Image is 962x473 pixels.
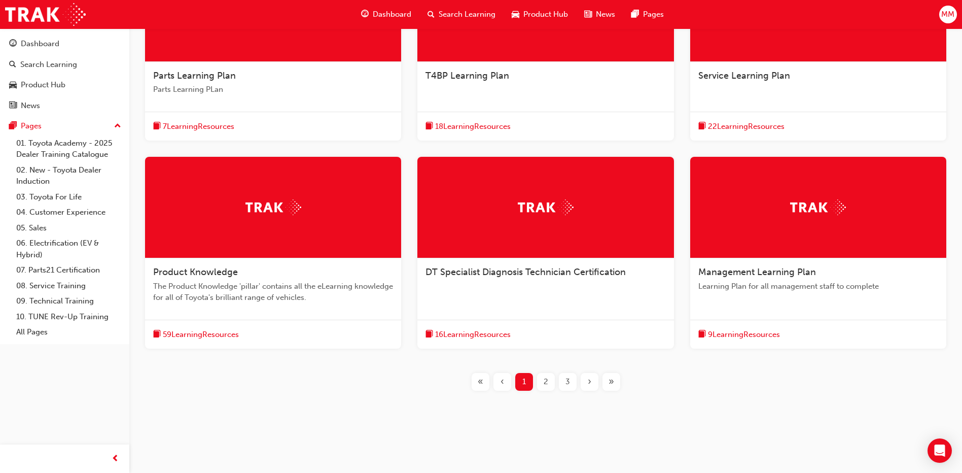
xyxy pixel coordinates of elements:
span: book-icon [153,120,161,133]
a: TrakProduct KnowledgeThe Product Knowledge 'pillar' contains all the eLearning knowledge for all ... [145,157,401,349]
span: Learning Plan for all management staff to complete [698,281,938,292]
div: Open Intercom Messenger [928,438,952,463]
span: Parts Learning Plan [153,70,236,81]
span: News [596,9,615,20]
span: 9 Learning Resources [708,329,780,341]
span: car-icon [9,81,17,90]
span: 7 Learning Resources [163,121,234,132]
a: News [4,96,125,115]
a: 10. TUNE Rev-Up Training [12,309,125,325]
a: 01. Toyota Academy - 2025 Dealer Training Catalogue [12,136,125,162]
span: Search Learning [439,9,495,20]
a: Product Hub [4,76,125,94]
button: Page 2 [535,373,557,391]
button: book-icon16LearningResources [425,328,511,341]
img: Trak [5,3,86,26]
span: DT Specialist Diagnosis Technician Certification [425,266,626,278]
span: › [588,376,591,388]
button: Next page [579,373,600,391]
a: 05. Sales [12,220,125,236]
span: book-icon [153,328,161,341]
button: MM [939,6,957,23]
span: T4BP Learning Plan [425,70,509,81]
a: 06. Electrification (EV & Hybrid) [12,235,125,262]
span: Parts Learning PLan [153,84,393,95]
div: News [21,100,40,112]
a: 03. Toyota For Life [12,189,125,205]
img: Trak [790,199,846,215]
span: Pages [643,9,664,20]
a: TrakDT Specialist Diagnosis Technician Certificationbook-icon16LearningResources [417,157,673,349]
div: Product Hub [21,79,65,91]
span: The Product Knowledge 'pillar' contains all the eLearning knowledge for all of Toyota's brilliant... [153,281,393,303]
span: Service Learning Plan [698,70,790,81]
button: Last page [600,373,622,391]
span: Management Learning Plan [698,266,816,278]
span: search-icon [9,60,16,70]
button: First page [470,373,491,391]
a: 08. Service Training [12,278,125,294]
span: Product Hub [523,9,568,20]
button: Previous page [491,373,513,391]
a: TrakManagement Learning PlanLearning Plan for all management staff to completebook-icon9LearningR... [690,157,946,349]
span: guage-icon [361,8,369,21]
span: search-icon [427,8,435,21]
span: MM [941,9,954,20]
button: book-icon59LearningResources [153,328,239,341]
span: up-icon [114,120,121,133]
span: book-icon [425,328,433,341]
span: ‹ [501,376,504,388]
span: car-icon [512,8,519,21]
div: Search Learning [20,59,77,71]
span: pages-icon [9,122,17,131]
span: 3 [565,376,570,388]
button: book-icon9LearningResources [698,328,780,341]
span: prev-icon [112,453,119,465]
span: book-icon [698,120,706,133]
a: pages-iconPages [623,4,672,25]
a: 09. Technical Training [12,293,125,309]
a: car-iconProduct Hub [504,4,576,25]
span: 1 [522,376,526,388]
img: Trak [245,199,301,215]
span: news-icon [584,8,592,21]
button: DashboardSearch LearningProduct HubNews [4,32,125,117]
span: pages-icon [631,8,639,21]
span: 16 Learning Resources [435,329,511,341]
span: guage-icon [9,40,17,49]
button: Pages [4,117,125,136]
span: 2 [544,376,548,388]
a: 02. New - Toyota Dealer Induction [12,162,125,189]
a: news-iconNews [576,4,623,25]
span: » [609,376,614,388]
a: search-iconSearch Learning [419,4,504,25]
div: Dashboard [21,38,59,50]
button: book-icon7LearningResources [153,120,234,133]
button: book-icon22LearningResources [698,120,785,133]
a: guage-iconDashboard [353,4,419,25]
span: news-icon [9,102,17,111]
a: All Pages [12,324,125,340]
span: Product Knowledge [153,266,238,278]
span: book-icon [698,328,706,341]
span: 22 Learning Resources [708,121,785,132]
span: book-icon [425,120,433,133]
span: Dashboard [373,9,411,20]
button: book-icon18LearningResources [425,120,511,133]
a: Search Learning [4,55,125,74]
span: 59 Learning Resources [163,329,239,341]
a: 04. Customer Experience [12,205,125,220]
img: Trak [518,199,574,215]
span: 18 Learning Resources [435,121,511,132]
div: Pages [21,120,42,132]
span: « [478,376,483,388]
a: 07. Parts21 Certification [12,262,125,278]
a: Dashboard [4,35,125,53]
button: Page 1 [513,373,535,391]
button: Page 3 [557,373,579,391]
